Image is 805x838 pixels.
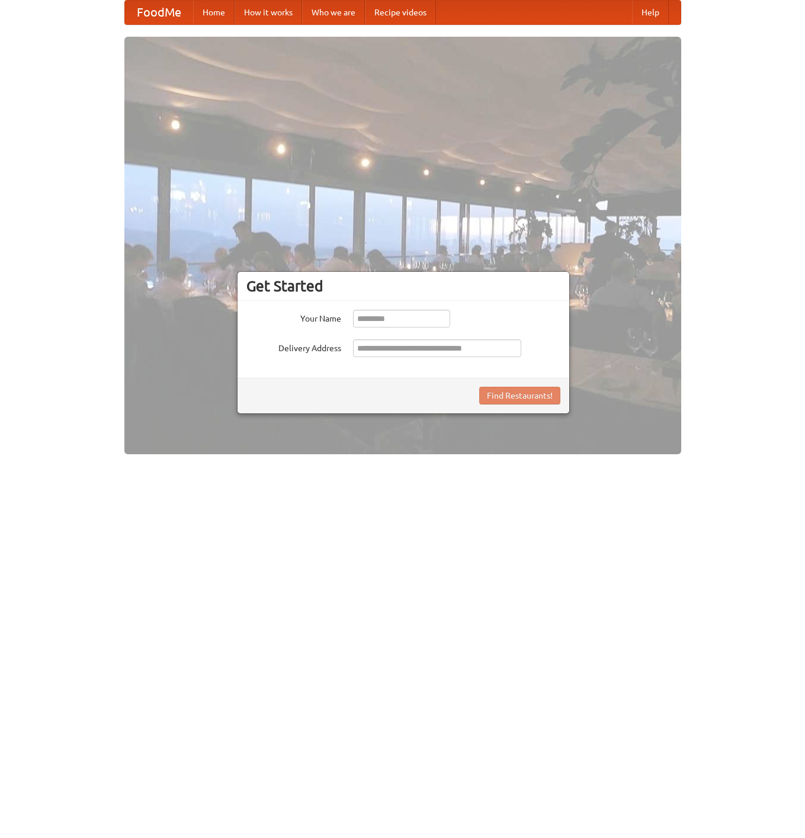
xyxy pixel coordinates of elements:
[246,310,341,325] label: Your Name
[125,1,193,24] a: FoodMe
[365,1,436,24] a: Recipe videos
[246,339,341,354] label: Delivery Address
[193,1,235,24] a: Home
[479,387,560,404] button: Find Restaurants!
[246,277,560,295] h3: Get Started
[632,1,669,24] a: Help
[235,1,302,24] a: How it works
[302,1,365,24] a: Who we are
